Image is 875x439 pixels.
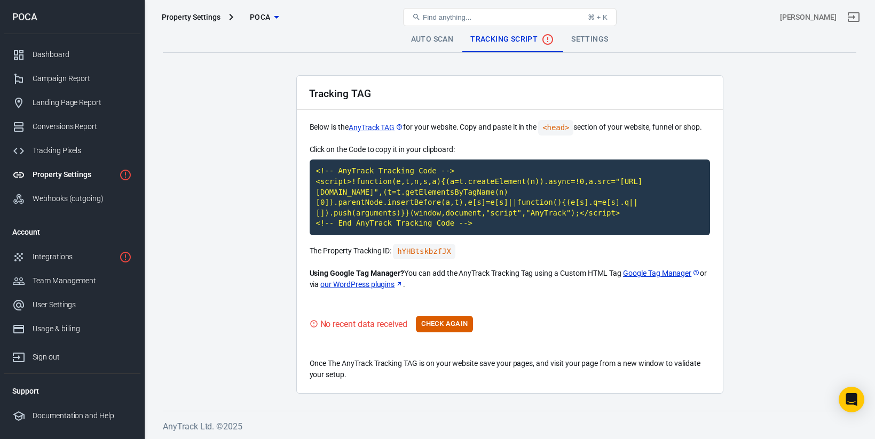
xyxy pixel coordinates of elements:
li: Support [4,378,140,404]
h2: Tracking TAG [309,88,371,99]
a: Usage & billing [4,317,140,341]
div: Tracking Pixels [33,145,132,156]
a: Webhooks (outgoing) [4,187,140,211]
a: Google Tag Manager [623,268,700,279]
div: User Settings [33,299,132,310]
div: Dashboard [33,49,132,60]
code: Click to copy [310,159,710,235]
button: Find anything...⌘ + K [403,8,617,26]
div: Sign out [33,352,132,363]
div: Usage & billing [33,323,132,334]
div: Visit your website to trigger the Tracking Tag and validate your setup. [310,317,408,331]
strong: Using Google Tag Manager? [310,269,405,277]
p: Click on the Code to copy it in your clipboard: [310,144,710,155]
div: Open Intercom Messenger [839,387,864,412]
a: User Settings [4,293,140,317]
span: POCA [250,11,271,24]
div: Property Settings [162,12,220,22]
div: Integrations [33,251,115,262]
div: POCA [4,12,140,22]
a: Auto Scan [403,27,462,52]
a: Dashboard [4,43,140,67]
div: Property Settings [33,169,115,180]
a: Team Management [4,269,140,293]
button: POCA [238,7,291,27]
a: Sign out [4,341,140,369]
span: Tracking Script [470,33,554,46]
div: ⌘ + K [588,13,608,21]
div: No recent data received [320,317,408,331]
button: Check Again [416,316,473,332]
p: Once The AnyTrack Tracking TAG is on your website save your pages, and visit your page from a new... [310,358,710,380]
a: Conversions Report [4,115,140,139]
a: Landing Page Report [4,91,140,115]
a: AnyTrack TAG [349,122,403,133]
svg: Property is not installed yet [119,169,132,181]
li: Account [4,219,140,245]
a: Campaign Report [4,67,140,91]
div: Webhooks (outgoing) [33,193,132,204]
a: our WordPress plugins [320,279,403,290]
svg: No data received [541,33,554,46]
h6: AnyTrack Ltd. © 2025 [163,420,856,433]
a: Sign out [841,4,866,30]
a: Tracking Pixels [4,139,140,163]
p: The Property Tracking ID: [310,244,710,259]
div: Conversions Report [33,121,132,132]
a: Integrations [4,245,140,269]
div: Documentation and Help [33,410,132,421]
div: Account id: E4RdZofE [780,12,837,23]
a: Property Settings [4,163,140,187]
div: Landing Page Report [33,97,132,108]
p: Below is the for your website. Copy and paste it in the section of your website, funnel or shop. [310,120,710,135]
svg: 1 networks not verified yet [119,251,132,264]
code: <head> [538,120,573,135]
span: Find anything... [423,13,471,21]
code: Click to copy [393,244,455,259]
div: Team Management [33,275,132,286]
a: Settings [563,27,617,52]
div: Campaign Report [33,73,132,84]
p: You can add the AnyTrack Tracking Tag using a Custom HTML Tag or via . [310,268,710,290]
